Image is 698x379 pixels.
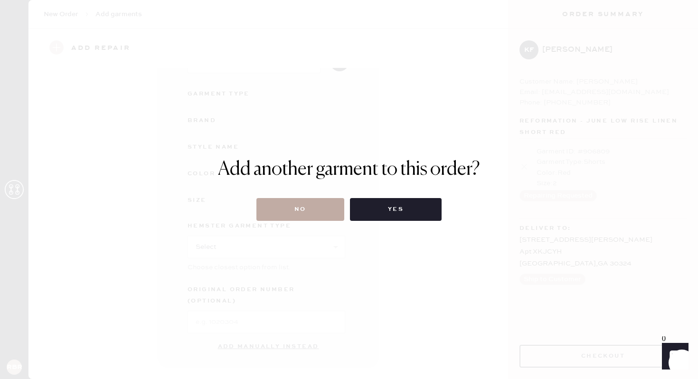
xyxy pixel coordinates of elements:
button: No [256,198,344,221]
iframe: Front Chat [653,336,694,377]
button: Yes [350,198,442,221]
h1: Add another garment to this order? [218,158,480,181]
